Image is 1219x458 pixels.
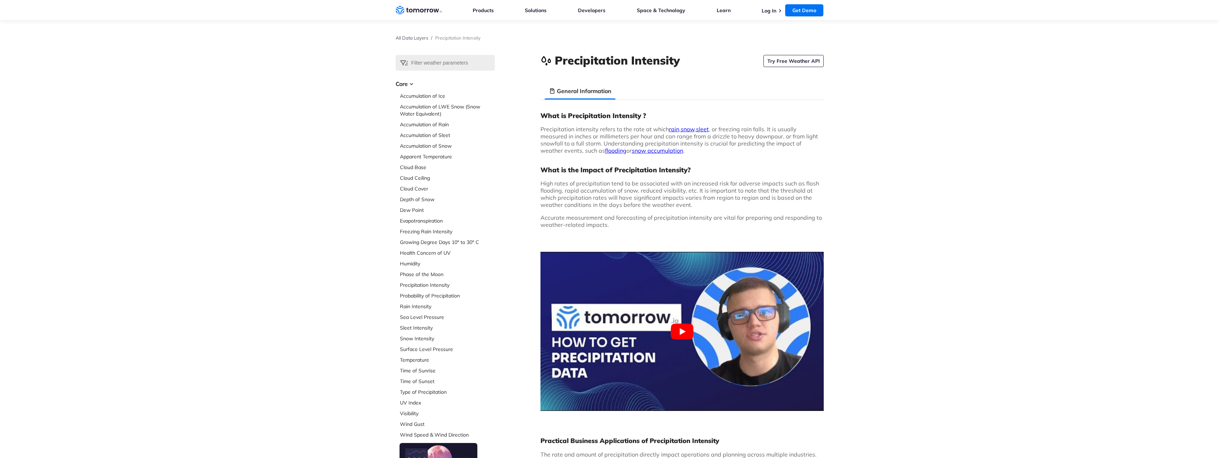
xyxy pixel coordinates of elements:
[400,356,495,363] a: Temperature
[473,7,494,14] a: Products
[637,7,685,14] a: Space & Technology
[400,174,495,182] a: Cloud Ceiling
[400,217,495,224] a: Evapotranspiration
[400,103,495,117] a: Accumulation of LWE Snow (Snow Water Equivalent)
[400,324,495,331] a: Sleet Intensity
[400,281,495,289] a: Precipitation Intensity
[717,7,731,14] a: Learn
[555,52,680,68] h1: Precipitation Intensity
[400,335,495,342] a: Snow Intensity
[400,207,495,214] a: Dew Point
[578,7,605,14] a: Developers
[400,399,495,406] a: UV Index
[540,214,822,228] span: Accurate measurement and forecasting of precipitation intensity are vital for preparing and respo...
[400,431,495,438] a: Wind Speed & Wind Direction
[400,314,495,321] a: Sea Level Pressure
[762,7,776,14] a: Log In
[557,87,611,95] h3: General Information
[400,249,495,256] a: Health Concern of UV
[545,82,616,100] li: General Information
[400,121,495,128] a: Accumulation of Rain
[400,260,495,267] a: Humidity
[605,147,626,154] a: flooding
[396,80,495,88] h3: Core
[400,303,495,310] a: Rain Intensity
[431,35,432,41] span: /
[540,166,824,174] h3: What is the Impact of Precipitation Intensity?
[400,92,495,100] a: Accumulation of Ice
[632,147,683,154] a: snow accumulation
[400,132,495,139] a: Accumulation of Sleet
[540,180,819,208] span: High rates of precipitation tend to be associated with an increased risk for adverse impacts such...
[400,378,495,385] a: Time of Sunset
[396,5,442,16] a: Home link
[400,388,495,396] a: Type of Precipitation
[696,126,709,133] a: sleet
[400,228,495,235] a: Freezing Rain Intensity
[681,126,695,133] a: snow
[400,421,495,428] a: Wind Gust
[400,185,495,192] a: Cloud Cover
[763,55,824,67] a: Try Free Weather API
[525,7,547,14] a: Solutions
[435,35,481,41] span: Precipitation Intensity
[400,410,495,417] a: Visibility
[400,367,495,374] a: Time of Sunrise
[400,142,495,149] a: Accumulation of Snow
[396,55,495,71] input: Filter weather parameters
[669,126,679,133] a: rain
[400,271,495,278] a: Phase of the Moon
[400,153,495,160] a: Apparent Temperature
[400,292,495,299] a: Probability of Precipitation
[396,35,428,41] a: All Data Layers
[540,451,817,458] span: The rate and amount of precipitation directly impact operations and planning across multiple indu...
[540,111,824,120] h3: What is Precipitation Intensity ?
[540,252,824,411] button: Play Youtube video
[540,437,824,445] h2: Practical Business Applications of Precipitation Intensity
[400,164,495,171] a: Cloud Base
[540,126,818,154] span: Precipitation intensity refers to the rate at which , , , or freezing rain falls. It is usually m...
[400,196,495,203] a: Depth of Snow
[400,239,495,246] a: Growing Degree Days 10° to 30° C
[785,4,823,16] a: Get Demo
[400,346,495,353] a: Surface Level Pressure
